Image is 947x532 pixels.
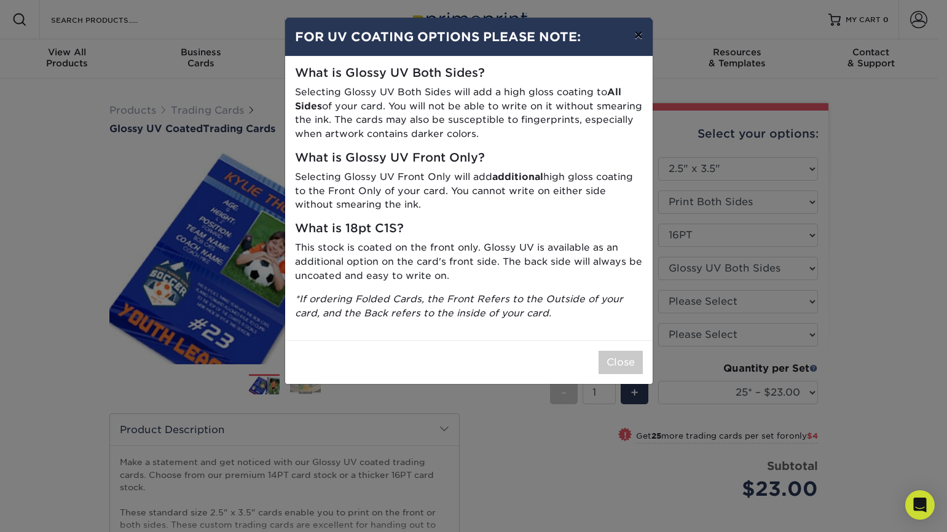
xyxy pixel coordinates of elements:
[905,490,935,520] div: Open Intercom Messenger
[295,293,623,319] i: *If ordering Folded Cards, the Front Refers to the Outside of your card, and the Back refers to t...
[295,66,643,80] h5: What is Glossy UV Both Sides?
[295,86,621,112] strong: All Sides
[492,171,543,182] strong: additional
[624,18,653,52] button: ×
[295,170,643,212] p: Selecting Glossy UV Front Only will add high gloss coating to the Front Only of your card. You ca...
[599,351,643,374] button: Close
[295,222,643,236] h5: What is 18pt C1S?
[295,151,643,165] h5: What is Glossy UV Front Only?
[295,28,643,46] h4: FOR UV COATING OPTIONS PLEASE NOTE:
[295,85,643,141] p: Selecting Glossy UV Both Sides will add a high gloss coating to of your card. You will not be abl...
[295,241,643,283] p: This stock is coated on the front only. Glossy UV is available as an additional option on the car...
